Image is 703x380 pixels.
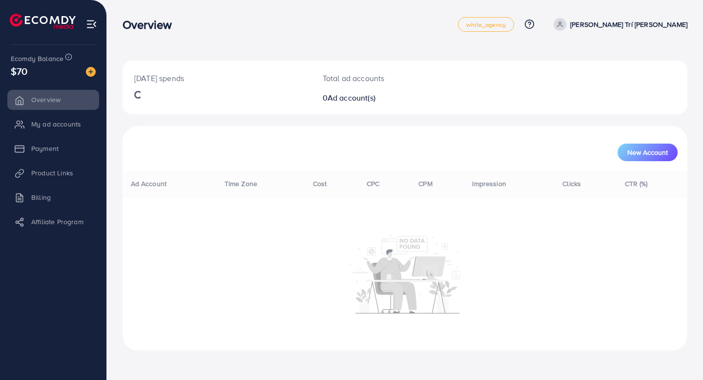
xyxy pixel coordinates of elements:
[618,144,678,161] button: New Account
[86,19,97,30] img: menu
[627,149,668,156] span: New Account
[323,93,440,103] h2: 0
[570,19,687,30] p: [PERSON_NAME] Trí [PERSON_NAME]
[550,18,687,31] a: [PERSON_NAME] Trí [PERSON_NAME]
[123,18,180,32] h3: Overview
[134,72,299,84] p: [DATE] spends
[328,92,375,103] span: Ad account(s)
[11,64,27,78] span: $70
[466,21,506,28] span: white_agency
[10,14,76,29] img: logo
[86,67,96,77] img: image
[11,54,63,63] span: Ecomdy Balance
[458,17,514,32] a: white_agency
[323,72,440,84] p: Total ad accounts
